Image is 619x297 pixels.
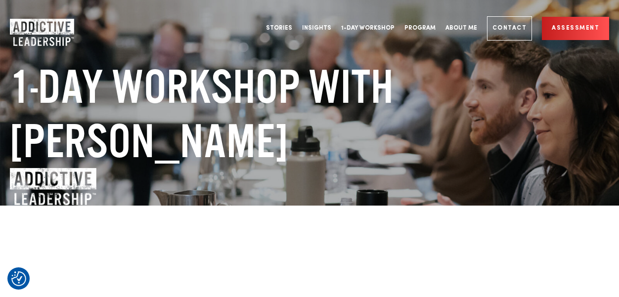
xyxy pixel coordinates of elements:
a: About Me [441,10,482,47]
a: Program [399,10,441,47]
a: Stories [261,10,297,47]
a: Contact [487,16,532,41]
a: Assessment [542,17,609,40]
a: Home [10,19,69,39]
a: Insights [297,10,336,47]
img: Revisit consent button [11,271,26,286]
h1: 1-Day Workshop with [PERSON_NAME] [10,59,470,168]
button: Consent Preferences [11,271,26,286]
a: 1-Day Workshop [336,10,399,47]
